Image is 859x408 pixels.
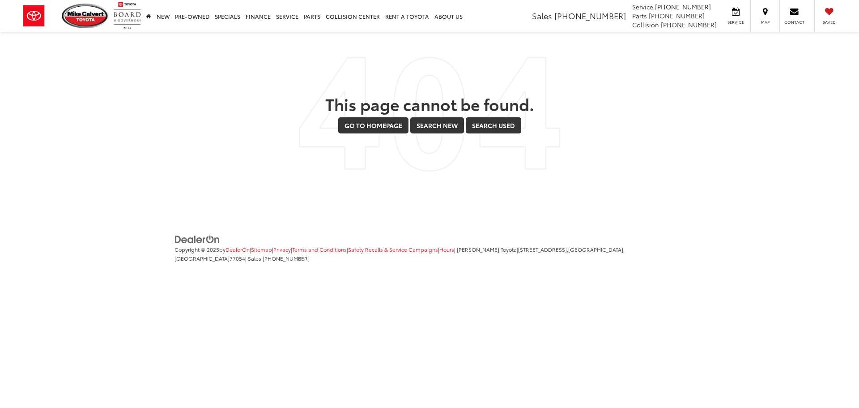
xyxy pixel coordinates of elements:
[347,245,438,253] span: |
[649,11,705,20] span: [PHONE_NUMBER]
[348,245,438,253] a: Safety Recalls & Service Campaigns, Opens in a new tab
[292,245,347,253] a: Terms and Conditions
[225,245,250,253] a: DealerOn Home Page
[568,245,625,253] span: [GEOGRAPHIC_DATA],
[250,245,272,253] span: |
[410,117,464,133] a: Search New
[726,19,746,25] span: Service
[338,117,408,133] a: Go to Homepage
[438,245,454,253] span: |
[251,245,272,253] a: Sitemap
[273,245,291,253] a: Privacy
[62,4,109,28] img: Mike Calvert Toyota
[466,117,521,133] a: Search Used
[230,254,245,262] span: 77054
[174,234,220,243] a: DealerOn
[291,245,347,253] span: |
[632,20,659,29] span: Collision
[263,254,310,262] span: [PHONE_NUMBER]
[174,245,219,253] span: Copyright © 2025
[454,245,517,253] span: | [PERSON_NAME] Toyota
[632,2,653,11] span: Service
[174,254,230,262] span: [GEOGRAPHIC_DATA]
[174,95,685,113] h2: This page cannot be found.
[755,19,775,25] span: Map
[819,19,839,25] span: Saved
[219,245,250,253] span: by
[784,19,804,25] span: Contact
[661,20,717,29] span: [PHONE_NUMBER]
[632,11,647,20] span: Parts
[518,245,568,253] span: [STREET_ADDRESS],
[272,245,291,253] span: |
[554,10,626,21] span: [PHONE_NUMBER]
[655,2,711,11] span: [PHONE_NUMBER]
[439,245,454,253] a: Hours
[245,254,310,262] span: | Sales:
[532,10,552,21] span: Sales
[174,235,220,245] img: DealerOn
